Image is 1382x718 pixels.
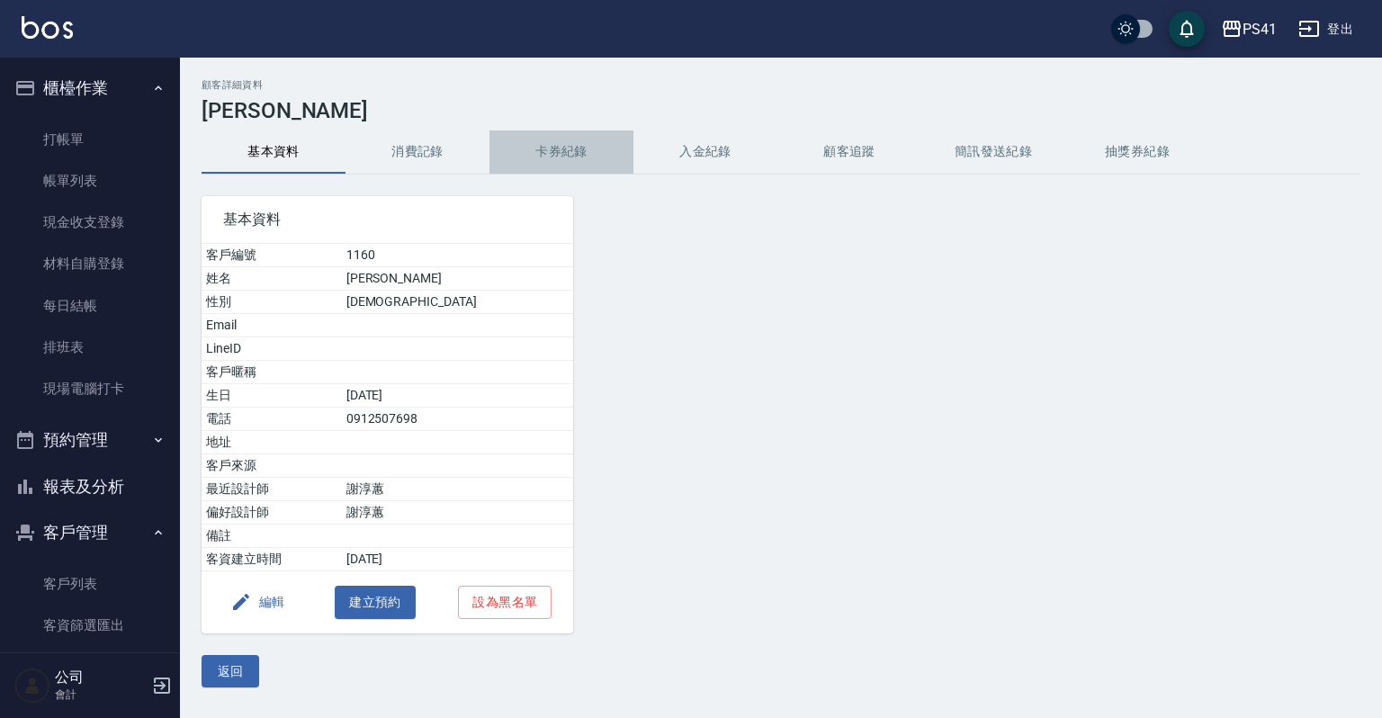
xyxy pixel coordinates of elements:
button: 基本資料 [202,130,345,174]
button: 登出 [1291,13,1360,46]
td: 1160 [342,244,574,267]
td: 謝淳蕙 [342,501,574,525]
td: 偏好設計師 [202,501,342,525]
td: Email [202,314,342,337]
button: 建立預約 [335,586,416,619]
button: 編輯 [223,586,292,619]
td: 生日 [202,384,342,408]
td: 最近設計師 [202,478,342,501]
td: 電話 [202,408,342,431]
button: 預約管理 [7,417,173,463]
h5: 公司 [55,669,147,687]
button: PS41 [1214,11,1284,48]
h3: [PERSON_NAME] [202,98,1360,123]
button: save [1169,11,1205,47]
td: [DEMOGRAPHIC_DATA] [342,291,574,314]
a: 帳單列表 [7,160,173,202]
button: 抽獎券紀錄 [1065,130,1209,174]
a: 打帳單 [7,119,173,160]
td: 謝淳蕙 [342,478,574,501]
td: 客戶暱稱 [202,361,342,384]
button: 入金紀錄 [633,130,777,174]
button: 返回 [202,655,259,688]
button: 消費記錄 [345,130,489,174]
td: [PERSON_NAME] [342,267,574,291]
a: 現場電腦打卡 [7,368,173,409]
td: 地址 [202,431,342,454]
td: 姓名 [202,267,342,291]
a: 客戶列表 [7,563,173,605]
a: 排班表 [7,327,173,368]
button: 設為黑名單 [458,586,552,619]
td: 客戶來源 [202,454,342,478]
td: [DATE] [342,548,574,571]
a: 卡券管理 [7,646,173,687]
button: 客戶管理 [7,509,173,556]
button: 卡券紀錄 [489,130,633,174]
button: 櫃檯作業 [7,65,173,112]
a: 客資篩選匯出 [7,605,173,646]
td: 性別 [202,291,342,314]
div: PS41 [1243,18,1277,40]
td: [DATE] [342,384,574,408]
button: 簡訊發送紀錄 [921,130,1065,174]
img: Logo [22,16,73,39]
td: 備註 [202,525,342,548]
p: 會計 [55,687,147,703]
img: Person [14,668,50,704]
span: 基本資料 [223,211,552,229]
a: 材料自購登錄 [7,243,173,284]
td: LineID [202,337,342,361]
a: 現金收支登錄 [7,202,173,243]
button: 顧客追蹤 [777,130,921,174]
button: 報表及分析 [7,463,173,510]
td: 0912507698 [342,408,574,431]
td: 客戶編號 [202,244,342,267]
a: 每日結帳 [7,285,173,327]
h2: 顧客詳細資料 [202,79,1360,91]
td: 客資建立時間 [202,548,342,571]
